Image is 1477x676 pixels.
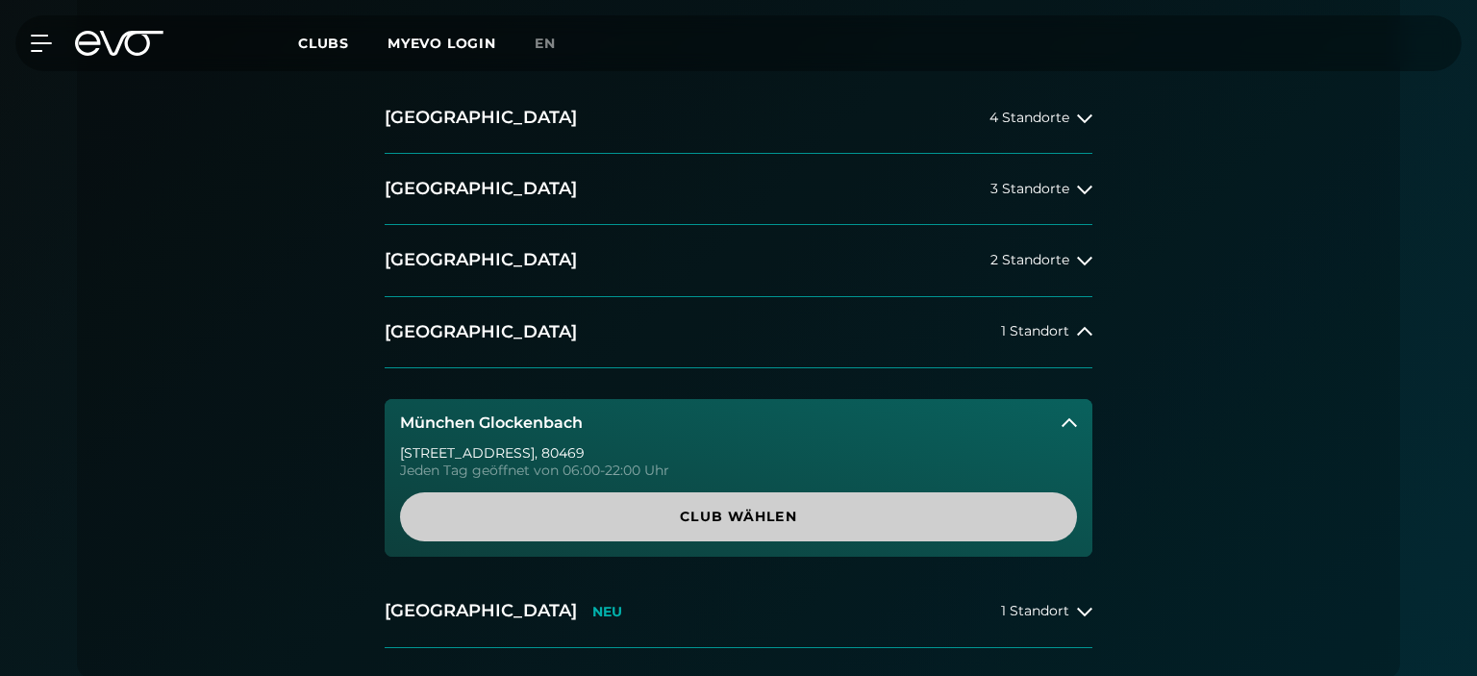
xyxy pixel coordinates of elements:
button: [GEOGRAPHIC_DATA]3 Standorte [385,154,1092,225]
span: 1 Standort [1001,324,1069,338]
h2: [GEOGRAPHIC_DATA] [385,106,577,130]
span: en [535,35,556,52]
p: NEU [592,604,622,620]
button: [GEOGRAPHIC_DATA]1 Standort [385,297,1092,368]
button: München Glockenbach [385,399,1092,447]
a: Club wählen [400,492,1077,541]
span: 3 Standorte [990,182,1069,196]
div: [STREET_ADDRESS] , 80469 [400,446,1077,460]
span: Club wählen [446,507,1031,527]
a: en [535,33,579,55]
button: [GEOGRAPHIC_DATA]NEU1 Standort [385,576,1092,647]
div: Jeden Tag geöffnet von 06:00-22:00 Uhr [400,463,1077,477]
span: 2 Standorte [990,253,1069,267]
a: MYEVO LOGIN [388,35,496,52]
button: [GEOGRAPHIC_DATA]4 Standorte [385,83,1092,154]
h2: [GEOGRAPHIC_DATA] [385,320,577,344]
h2: [GEOGRAPHIC_DATA] [385,599,577,623]
h3: München Glockenbach [400,414,583,432]
span: 1 Standort [1001,604,1069,618]
h2: [GEOGRAPHIC_DATA] [385,248,577,272]
button: [GEOGRAPHIC_DATA]2 Standorte [385,225,1092,296]
span: Clubs [298,35,349,52]
h2: [GEOGRAPHIC_DATA] [385,177,577,201]
span: 4 Standorte [989,111,1069,125]
a: Clubs [298,34,388,52]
